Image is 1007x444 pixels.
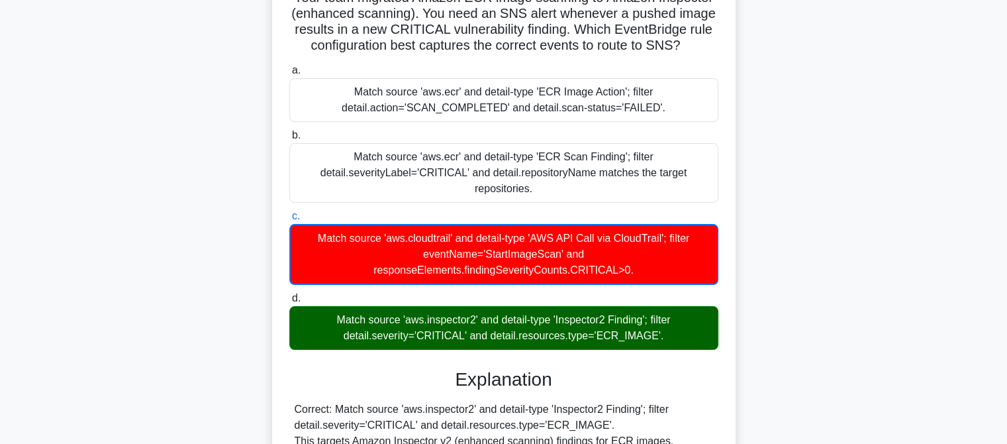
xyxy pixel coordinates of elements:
[289,78,718,122] div: Match source 'aws.ecr' and detail-type 'ECR Image Action'; filter detail.action='SCAN_COMPLETED' ...
[292,210,300,221] span: c.
[289,224,718,285] div: Match source 'aws.cloudtrail' and detail-type 'AWS API Call via CloudTrail'; filter eventName='St...
[289,306,718,350] div: Match source 'aws.inspector2' and detail-type 'Inspector2 Finding'; filter detail.severity='CRITI...
[289,143,718,203] div: Match source 'aws.ecr' and detail-type 'ECR Scan Finding'; filter detail.severityLabel='CRITICAL'...
[292,129,301,140] span: b.
[292,64,301,76] span: a.
[292,292,301,304] span: d.
[297,368,710,391] h3: Explanation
